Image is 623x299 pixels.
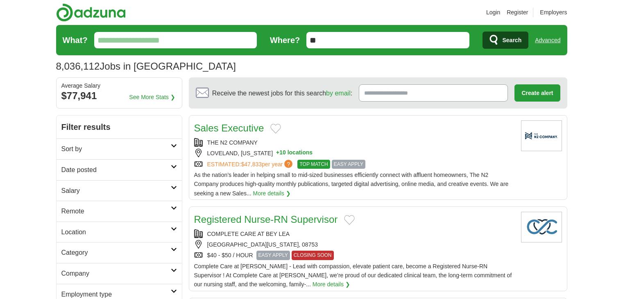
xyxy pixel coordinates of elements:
[194,214,338,225] a: Registered Nurse-RN Supervisor
[344,215,355,225] button: Add to favorite jobs
[194,172,509,197] span: As the nation’s leader in helping small to mid-sized businesses efficiently connect with affluent...
[56,59,100,74] span: 8,036,112
[486,8,500,17] a: Login
[241,161,262,168] span: $47,833
[61,227,171,238] h2: Location
[521,212,562,242] img: Company logo
[61,186,171,196] h2: Salary
[57,116,182,138] h2: Filter results
[284,160,292,168] span: ?
[332,160,365,169] span: EASY APPLY
[256,251,290,260] span: EASY APPLY
[61,88,177,103] div: $77,941
[57,138,182,159] a: Sort by
[514,84,560,102] button: Create alert
[61,165,171,175] h2: Date posted
[56,3,126,22] img: Adzuna logo
[194,138,514,147] div: THE N2 COMPANY
[270,34,300,47] label: Where?
[194,240,514,249] div: [GEOGRAPHIC_DATA][US_STATE], 08753
[276,149,279,158] span: +
[503,32,522,48] span: Search
[507,8,528,17] a: Register
[63,34,88,47] label: What?
[57,180,182,201] a: Salary
[129,93,175,102] a: See More Stats ❯
[194,229,514,238] div: COMPLETE CARE AT BEY LEA
[61,268,171,279] h2: Company
[207,160,295,169] a: ESTIMATED:$47,833per year?
[61,206,171,217] h2: Remote
[57,201,182,222] a: Remote
[483,32,529,49] button: Search
[297,160,330,169] span: TOP MATCH
[253,189,290,198] a: More details ❯
[57,222,182,242] a: Location
[270,124,281,134] button: Add to favorite jobs
[57,242,182,263] a: Category
[61,144,171,154] h2: Sort by
[61,247,171,258] h2: Category
[61,83,177,88] div: Average Salary
[56,61,236,72] h1: Jobs in [GEOGRAPHIC_DATA]
[194,251,514,260] div: $40 - $50 / HOUR
[212,88,352,99] span: Receive the newest jobs for this search :
[57,159,182,180] a: Date posted
[521,120,562,151] img: Company logo
[57,263,182,284] a: Company
[540,8,567,17] a: Employers
[194,149,514,158] div: LOVELAND, [US_STATE]
[292,251,334,260] span: CLOSING SOON
[535,32,560,48] a: Advanced
[326,90,351,97] a: by email
[194,263,512,288] span: Complete Care at [PERSON_NAME] - Lead with compassion, elevate patient care, become a Registered ...
[194,122,264,134] a: Sales Executive
[276,149,313,158] button: +10 locations
[313,280,350,289] a: More details ❯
